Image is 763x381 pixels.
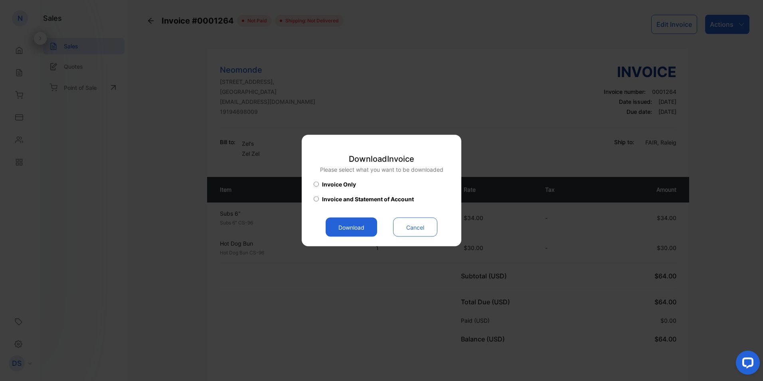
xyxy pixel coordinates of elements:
[322,180,356,189] span: Invoice Only
[393,218,437,237] button: Cancel
[320,165,443,174] p: Please select what you want to be downloaded
[326,218,377,237] button: Download
[320,153,443,165] p: Download Invoice
[729,347,763,381] iframe: LiveChat chat widget
[322,195,414,203] span: Invoice and Statement of Account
